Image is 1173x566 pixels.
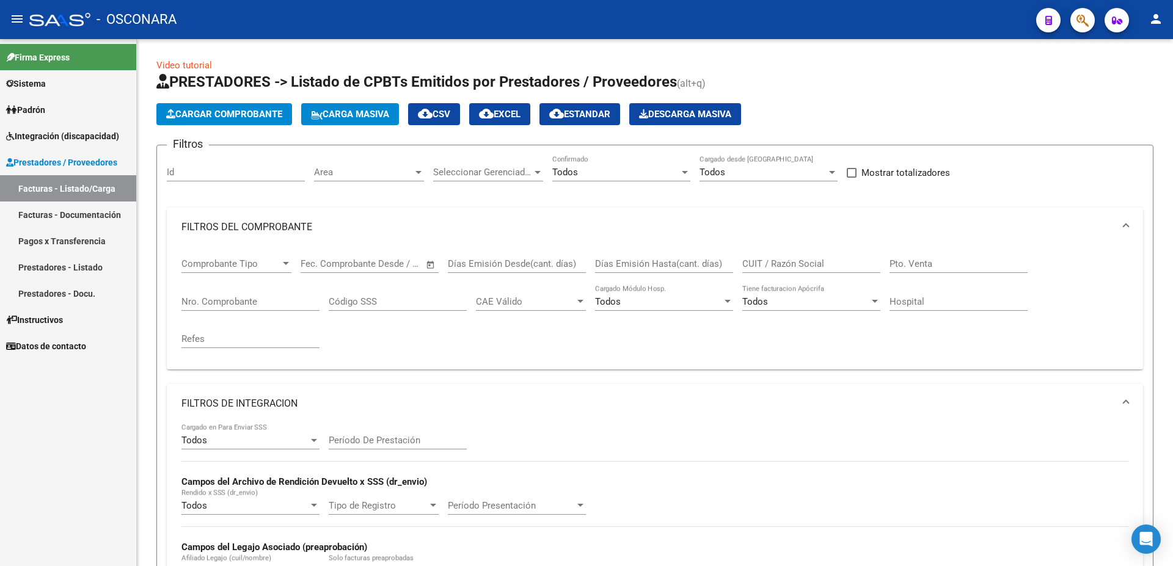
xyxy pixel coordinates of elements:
[97,6,177,33] span: - OSCONARA
[469,103,530,125] button: EXCEL
[6,103,45,117] span: Padrón
[1149,12,1163,26] mat-icon: person
[6,51,70,64] span: Firma Express
[476,296,575,307] span: CAE Válido
[329,500,428,511] span: Tipo de Registro
[311,109,389,120] span: Carga Masiva
[549,106,564,121] mat-icon: cloud_download
[156,103,292,125] button: Cargar Comprobante
[181,435,207,446] span: Todos
[742,296,768,307] span: Todos
[629,103,741,125] app-download-masive: Descarga masiva de comprobantes (adjuntos)
[424,258,438,272] button: Open calendar
[1131,524,1161,554] div: Open Intercom Messenger
[167,384,1143,423] mat-expansion-panel-header: FILTROS DE INTEGRACION
[6,77,46,90] span: Sistema
[156,73,677,90] span: PRESTADORES -> Listado de CPBTs Emitidos por Prestadores / Proveedores
[861,165,950,180] span: Mostrar totalizadores
[639,109,731,120] span: Descarga Masiva
[181,397,1114,410] mat-panel-title: FILTROS DE INTEGRACION
[700,167,725,178] span: Todos
[479,106,494,121] mat-icon: cloud_download
[166,109,282,120] span: Cargar Comprobante
[181,476,427,487] strong: Campos del Archivo de Rendición Devuelto x SSS (dr_envio)
[418,106,433,121] mat-icon: cloud_download
[552,167,578,178] span: Todos
[677,78,706,89] span: (alt+q)
[301,258,340,269] input: Start date
[408,103,460,125] button: CSV
[301,103,399,125] button: Carga Masiva
[448,500,575,511] span: Período Presentación
[181,220,1114,234] mat-panel-title: FILTROS DEL COMPROBANTE
[167,136,209,153] h3: Filtros
[539,103,620,125] button: Estandar
[181,500,207,511] span: Todos
[433,167,532,178] span: Seleccionar Gerenciador
[549,109,610,120] span: Estandar
[167,247,1143,369] div: FILTROS DEL COMPROBANTE
[167,208,1143,247] mat-expansion-panel-header: FILTROS DEL COMPROBANTE
[181,542,367,553] strong: Campos del Legajo Asociado (preaprobación)
[6,156,117,169] span: Prestadores / Proveedores
[10,12,24,26] mat-icon: menu
[314,167,413,178] span: Area
[6,129,119,143] span: Integración (discapacidad)
[181,258,280,269] span: Comprobante Tipo
[418,109,450,120] span: CSV
[595,296,621,307] span: Todos
[479,109,521,120] span: EXCEL
[629,103,741,125] button: Descarga Masiva
[351,258,411,269] input: End date
[156,60,212,71] a: Video tutorial
[6,339,86,353] span: Datos de contacto
[6,313,63,327] span: Instructivos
